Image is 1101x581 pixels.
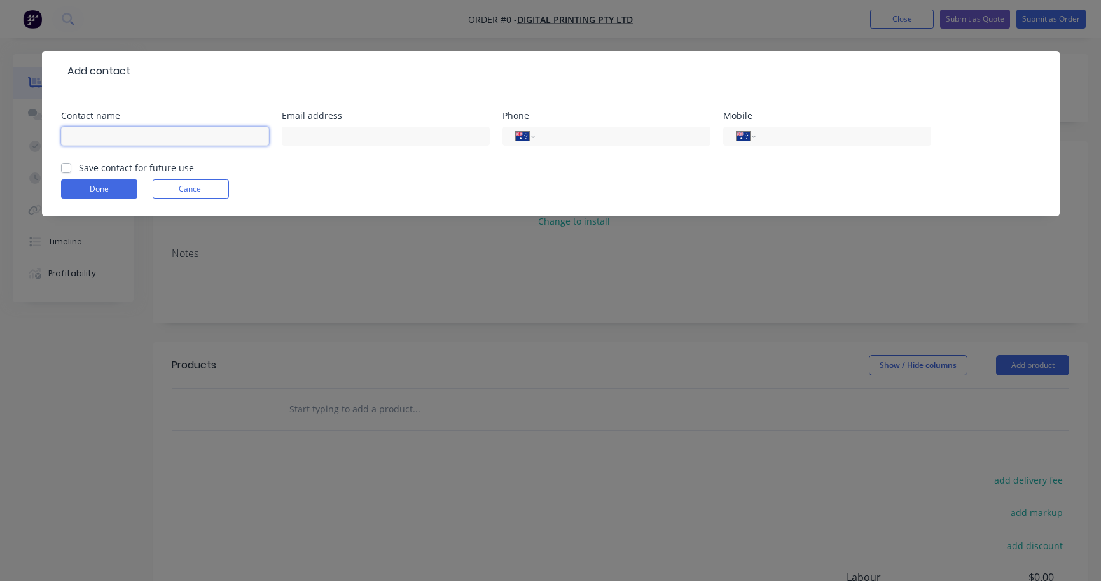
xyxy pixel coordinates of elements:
div: Add contact [61,64,130,79]
button: Cancel [153,179,229,199]
label: Save contact for future use [79,161,194,174]
div: Phone [502,111,710,120]
div: Mobile [723,111,931,120]
div: Contact name [61,111,269,120]
div: Email address [282,111,490,120]
button: Done [61,179,137,199]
